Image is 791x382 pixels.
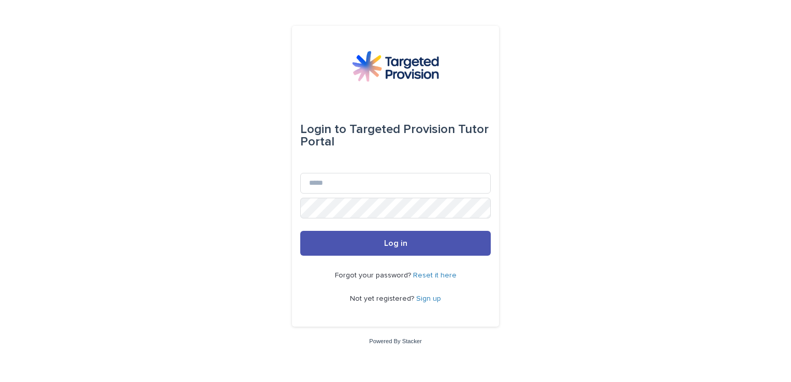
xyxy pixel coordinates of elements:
[369,338,421,344] a: Powered By Stacker
[300,123,346,136] span: Login to
[335,272,413,279] span: Forgot your password?
[300,231,491,256] button: Log in
[300,115,491,156] div: Targeted Provision Tutor Portal
[384,239,407,247] span: Log in
[413,272,457,279] a: Reset it here
[352,51,439,82] img: M5nRWzHhSzIhMunXDL62
[416,295,441,302] a: Sign up
[350,295,416,302] span: Not yet registered?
